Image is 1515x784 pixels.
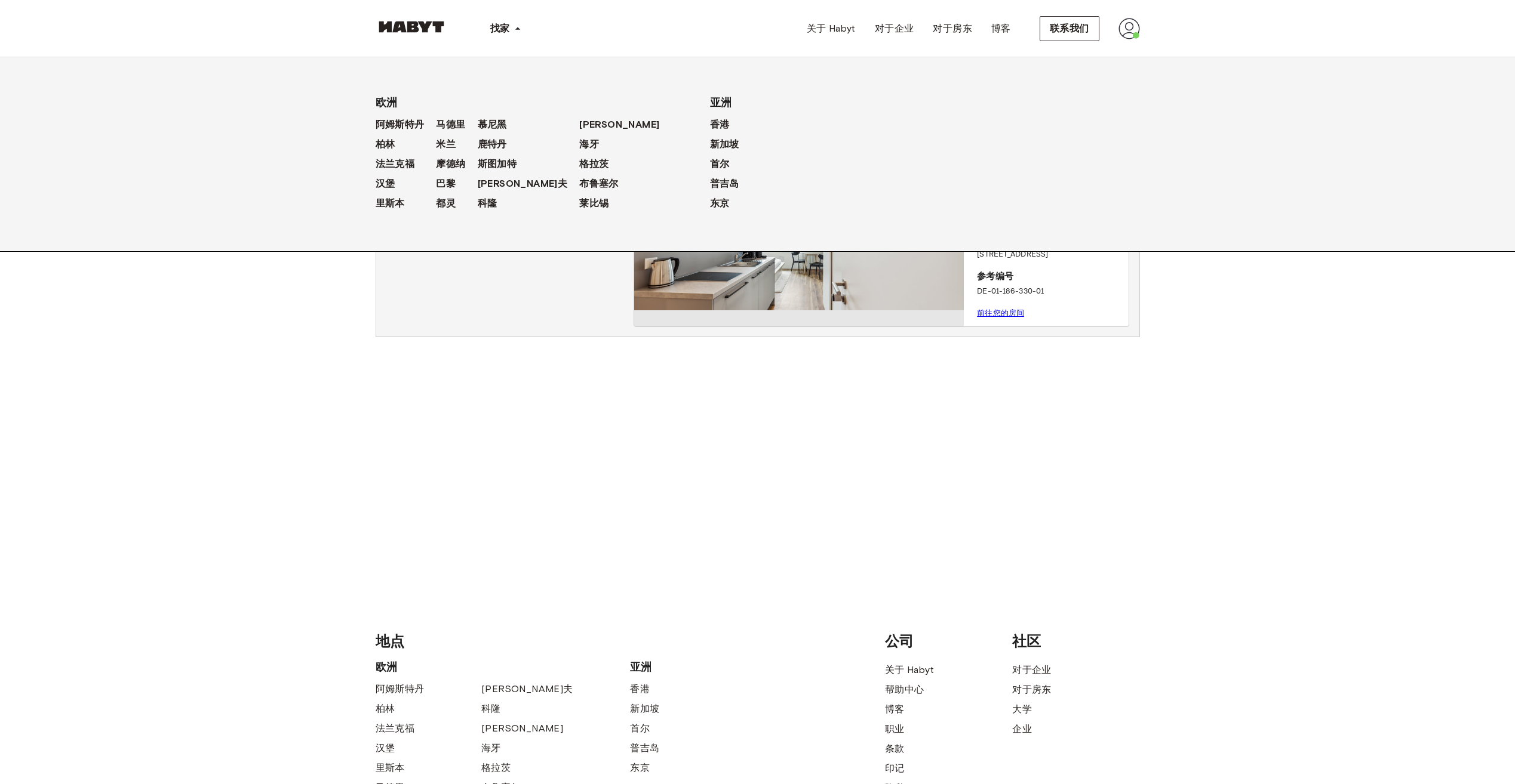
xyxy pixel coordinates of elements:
[376,682,425,696] a: 阿姆斯特丹
[710,118,742,132] a: 香港
[630,702,659,716] a: 新加坡
[436,137,468,152] a: 米兰
[797,17,865,41] a: 关于 Habyt
[710,157,730,171] span: 首尔
[885,702,905,717] a: 博客
[710,118,730,132] span: 香港
[885,742,905,756] a: 条款
[1012,722,1032,736] a: 企业
[579,137,611,152] a: 海牙
[436,118,477,132] a: 马德里
[977,308,1024,317] a: 前往您的房间
[1012,632,1139,650] span: 社区
[991,21,1011,36] span: 博客
[436,196,456,211] span: 都灵
[478,177,580,191] a: [PERSON_NAME]夫
[977,286,1124,298] p: DE-01-186-330-01
[579,157,609,171] span: 格拉茨
[376,660,631,674] span: 欧洲
[376,177,395,191] span: 汉堡
[710,196,742,211] a: 东京
[478,196,509,211] a: 科隆
[1012,702,1032,717] a: 大学
[579,177,619,191] span: 布鲁塞尔
[376,157,415,171] span: 法兰克福
[376,118,425,132] span: 阿姆斯特丹
[490,21,510,36] span: 找家
[982,17,1021,41] a: 博客
[1040,16,1099,41] button: 联系我们
[885,761,905,776] a: 印记
[710,177,739,191] span: 普吉岛
[885,722,905,736] a: 职业
[376,702,395,716] a: 柏林
[579,137,599,152] span: 海牙
[376,632,885,650] span: 地点
[478,118,519,132] a: 慕尼黑
[376,761,405,775] a: 里斯本
[376,137,407,152] a: 柏林
[977,270,1124,284] p: 参考编号
[481,702,501,716] a: 科隆
[885,632,1012,650] span: 公司
[481,741,501,755] a: 海牙
[630,761,650,775] a: 东京
[579,157,620,171] a: 格拉茨
[481,761,511,775] a: 格拉茨
[376,721,415,736] a: 法兰克福
[436,118,465,132] span: 马德里
[481,682,573,696] a: [PERSON_NAME]夫
[579,118,659,132] span: [PERSON_NAME]
[579,118,671,132] a: [PERSON_NAME]
[885,683,924,697] a: 帮助中心
[875,21,914,36] span: 对于企业
[1012,663,1052,677] a: 对于企业
[579,177,631,191] a: 布鲁塞尔
[710,196,730,211] span: 东京
[376,196,405,211] span: 里斯本
[376,137,395,152] span: 柏林
[376,21,447,33] img: 哈比特
[710,157,742,171] a: 首尔
[478,118,507,132] span: 慕尼黑
[630,660,757,674] span: 亚洲
[436,177,456,191] span: 巴黎
[376,118,437,132] a: 阿姆斯特丹
[478,196,497,211] span: 科隆
[376,741,395,755] a: 汉堡
[1012,683,1052,697] a: 对于房东
[710,137,751,152] a: 新加坡
[1050,21,1089,36] span: 联系我们
[630,741,659,755] a: 普吉岛
[710,177,751,191] a: 普吉岛
[630,682,650,696] a: 香港
[478,157,529,171] a: 斯图加特
[481,721,563,736] a: [PERSON_NAME]
[630,721,650,736] a: 首尔
[478,177,568,191] span: [PERSON_NAME]夫
[885,663,934,677] a: 关于 Habyt
[865,17,924,41] a: 对于企业
[1118,18,1140,39] img: 化身
[710,137,739,152] span: 新加坡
